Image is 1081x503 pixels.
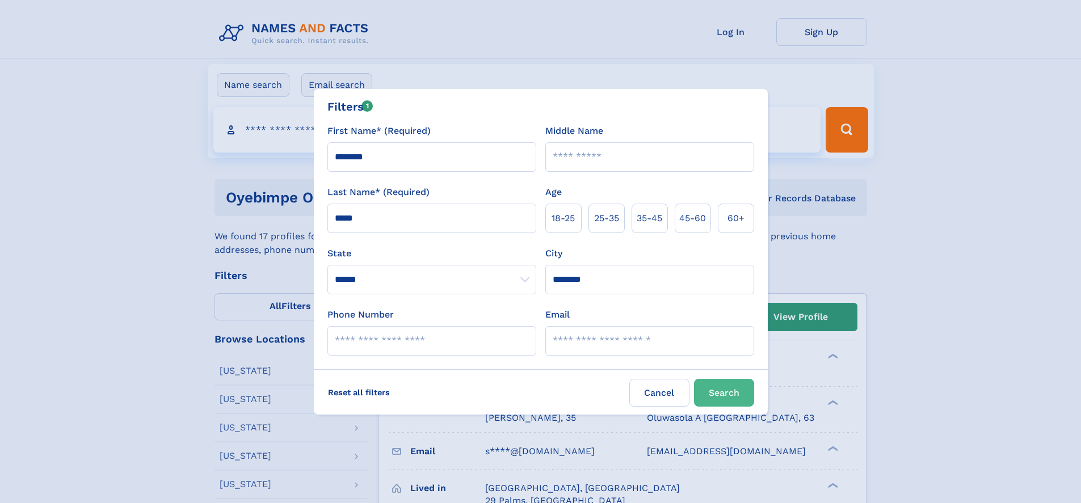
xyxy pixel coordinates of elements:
label: Middle Name [545,124,603,138]
span: 45‑60 [679,212,706,225]
label: City [545,247,562,260]
div: Filters [327,98,373,115]
span: 18‑25 [552,212,575,225]
span: 35‑45 [637,212,662,225]
label: Last Name* (Required) [327,185,430,199]
label: Phone Number [327,308,394,322]
label: First Name* (Required) [327,124,431,138]
label: State [327,247,536,260]
label: Cancel [629,379,689,407]
button: Search [694,379,754,407]
label: Age [545,185,562,199]
label: Email [545,308,570,322]
span: 25‑35 [594,212,619,225]
span: 60+ [727,212,744,225]
label: Reset all filters [321,379,397,406]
